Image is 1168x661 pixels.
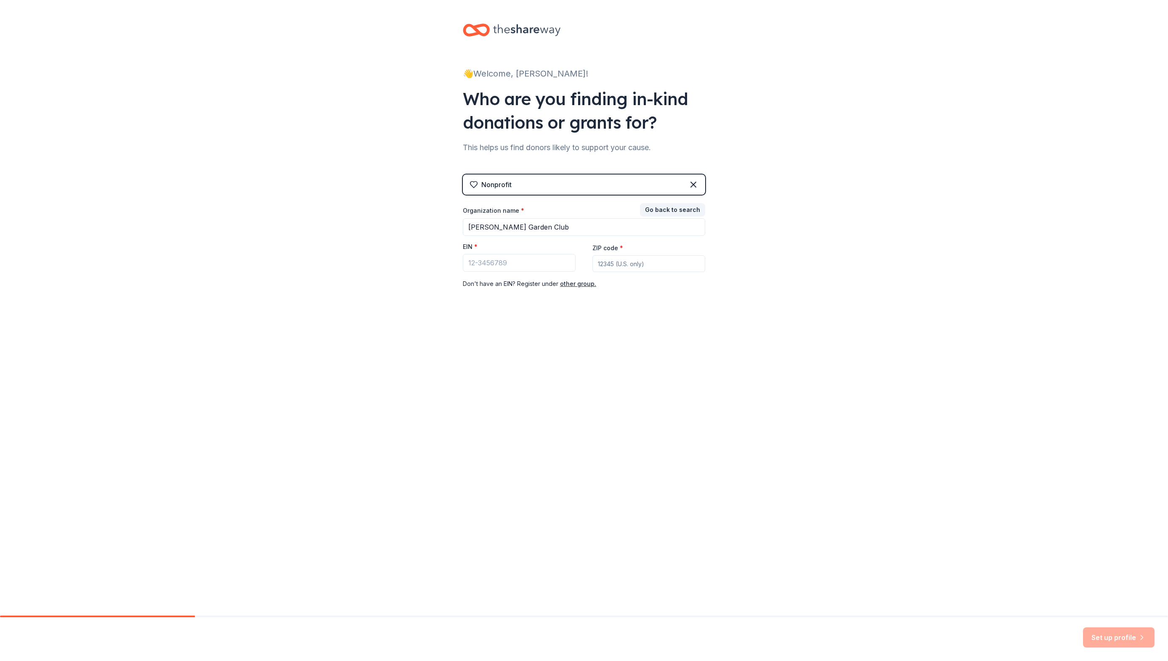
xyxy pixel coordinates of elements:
[463,206,524,215] label: Organization name
[463,279,705,289] div: Don ' t have an EIN? Register under
[463,87,705,134] div: Who are you finding in-kind donations or grants for?
[463,243,478,251] label: EIN
[592,244,623,252] label: ZIP code
[463,254,576,272] input: 12-3456789
[592,255,705,272] input: 12345 (U.S. only)
[463,218,705,236] input: American Red Cross
[463,141,705,154] div: This helps us find donors likely to support your cause.
[481,180,512,190] div: Nonprofit
[560,279,596,289] button: other group.
[463,67,705,80] div: 👋 Welcome, [PERSON_NAME]!
[640,203,705,217] button: Go back to search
